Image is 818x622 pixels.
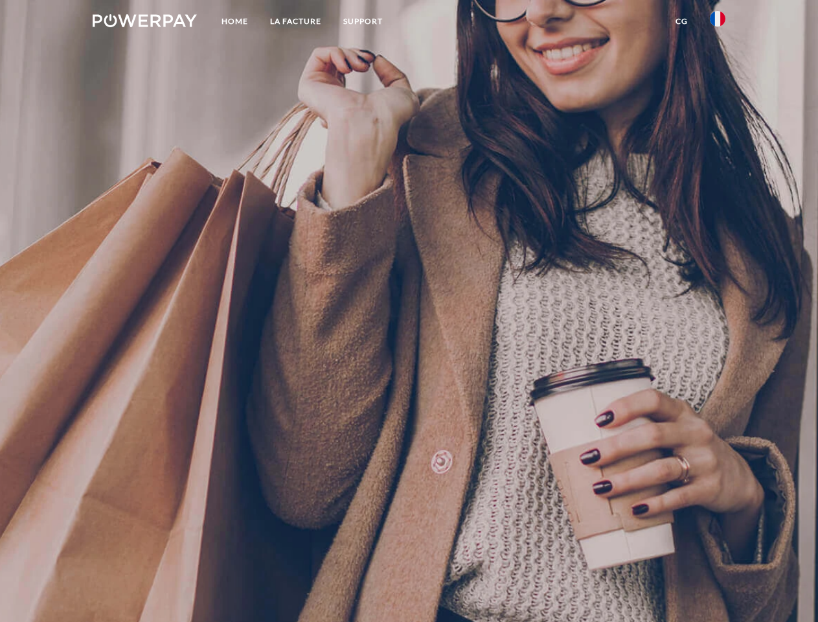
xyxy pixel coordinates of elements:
[93,14,197,27] img: logo-powerpay-white.svg
[259,10,332,33] a: LA FACTURE
[665,10,699,33] a: CG
[210,10,259,33] a: Home
[710,11,725,27] img: fr
[332,10,394,33] a: Support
